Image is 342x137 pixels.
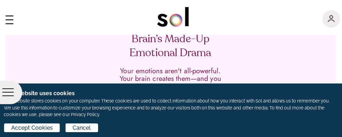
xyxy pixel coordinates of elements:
button: Accept Cookies [6,123,61,131]
h1: This website uses cookies [6,89,336,97]
span: Cancel [74,123,92,131]
p: Your emotions aren't all-powerful. Your brain creates them—and you can shape the narrative. [120,67,222,90]
p: This website stores cookies on your computer. These cookies are used to collect information about... [6,97,336,117]
img: logo [158,7,189,26]
button: Cancel [67,123,99,131]
span: Accept Cookies [13,123,54,131]
img: logo [327,15,334,22]
h1: Stop Buying Into Your Brain’s Made-Up Emotional Drama [120,18,223,60]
